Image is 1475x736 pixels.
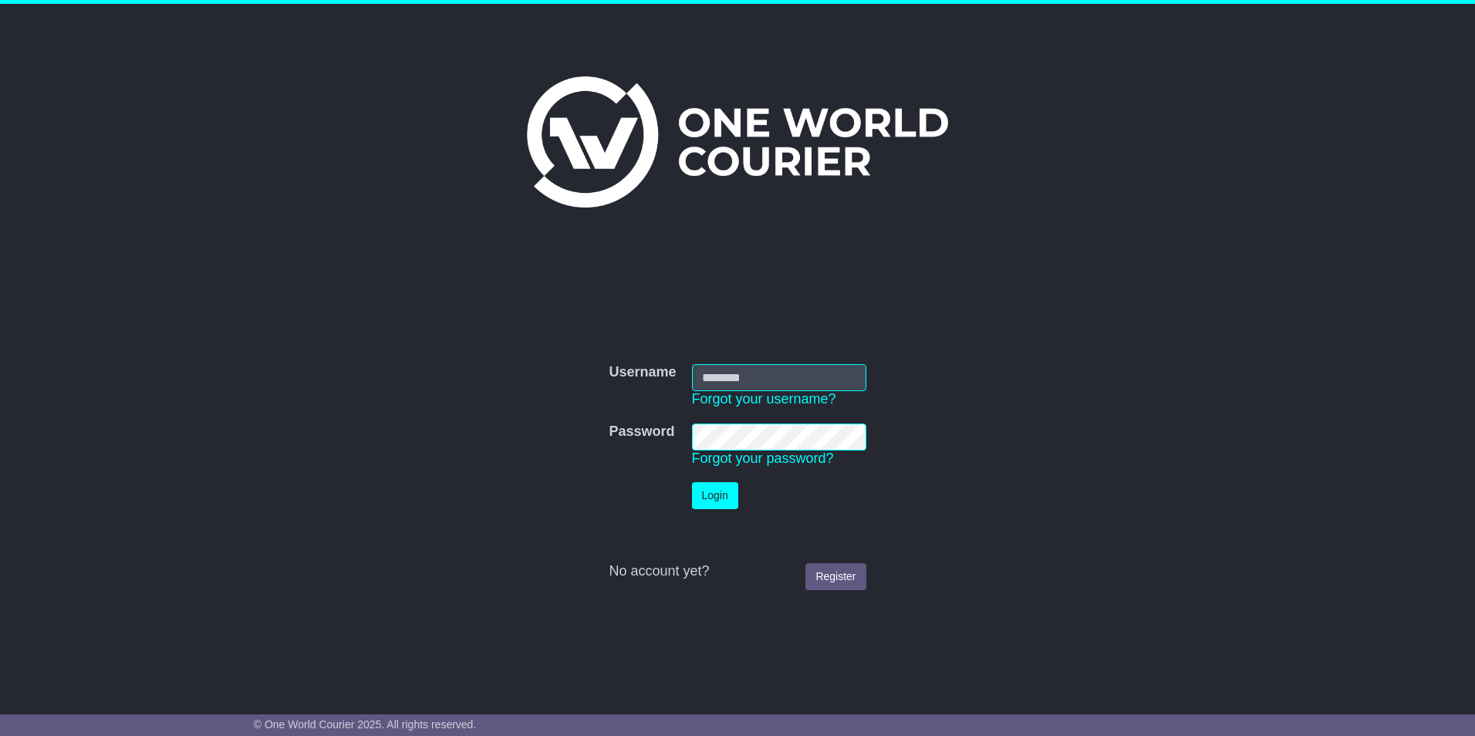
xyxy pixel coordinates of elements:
a: Forgot your password? [692,451,834,466]
button: Login [692,482,738,509]
a: Register [805,563,866,590]
label: Password [609,424,674,441]
a: Forgot your username? [692,391,836,407]
img: One World [527,76,948,208]
span: © One World Courier 2025. All rights reserved. [254,718,477,731]
label: Username [609,364,676,381]
div: No account yet? [609,563,866,580]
